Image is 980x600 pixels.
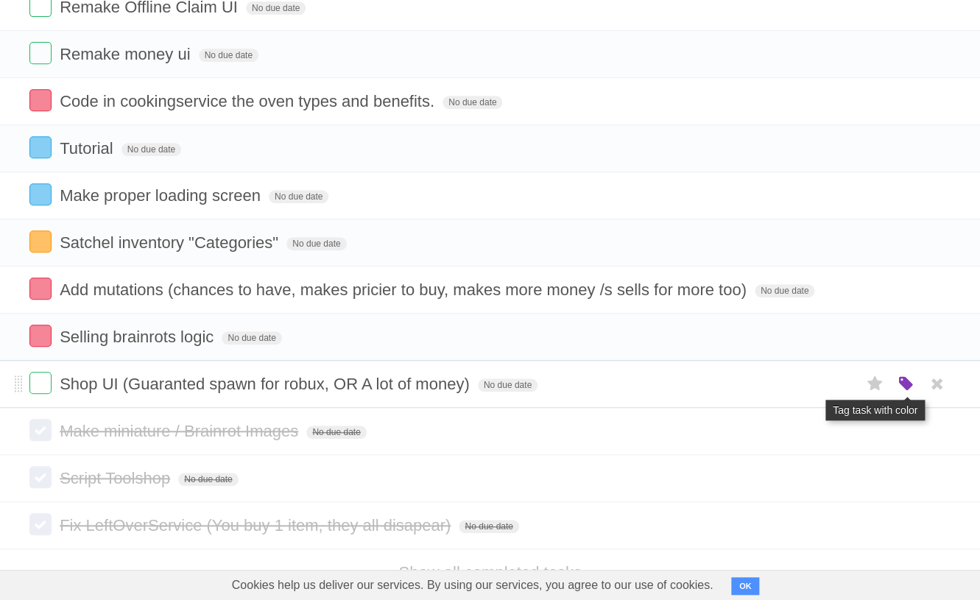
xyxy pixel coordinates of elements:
span: No due date [459,520,518,533]
span: Make proper loading screen [60,186,264,205]
span: No due date [286,237,346,250]
span: Make miniature / Brainrot Images [60,422,302,440]
label: Done [29,89,52,111]
a: Show all completed tasks [398,563,581,582]
span: Fix LeftOverService (You buy 1 item, they all disapear) [60,516,454,534]
label: Done [29,419,52,441]
label: Done [29,513,52,535]
span: No due date [222,331,281,345]
span: No due date [269,190,328,203]
span: Satchel inventory "Categories" [60,233,282,252]
span: No due date [246,1,306,15]
span: Add mutations (chances to have, makes pricier to buy, makes more money /s sells for more too) [60,280,750,299]
label: Done [29,325,52,347]
span: Script Toolshop [60,469,174,487]
label: Done [29,230,52,253]
label: Done [29,42,52,64]
span: No due date [306,426,366,439]
label: Done [29,136,52,158]
span: Shop UI (Guaranted spawn for robux, OR A lot of money) [60,375,473,393]
span: No due date [443,96,502,109]
span: No due date [178,473,238,486]
label: Done [29,183,52,205]
label: Done [29,466,52,488]
span: No due date [755,284,814,297]
span: No due date [478,378,537,392]
label: Done [29,278,52,300]
span: Remake money ui [60,45,194,63]
span: Tutorial [60,139,117,158]
span: No due date [121,143,181,156]
span: Code in cookingservice the oven types and benefits. [60,92,438,110]
span: Selling brainrots logic [60,328,217,346]
label: Done [29,372,52,394]
label: Star task [861,372,889,396]
span: Cookies help us deliver our services. By using our services, you agree to our use of cookies. [217,571,728,600]
span: No due date [199,49,258,62]
button: OK [731,577,760,595]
